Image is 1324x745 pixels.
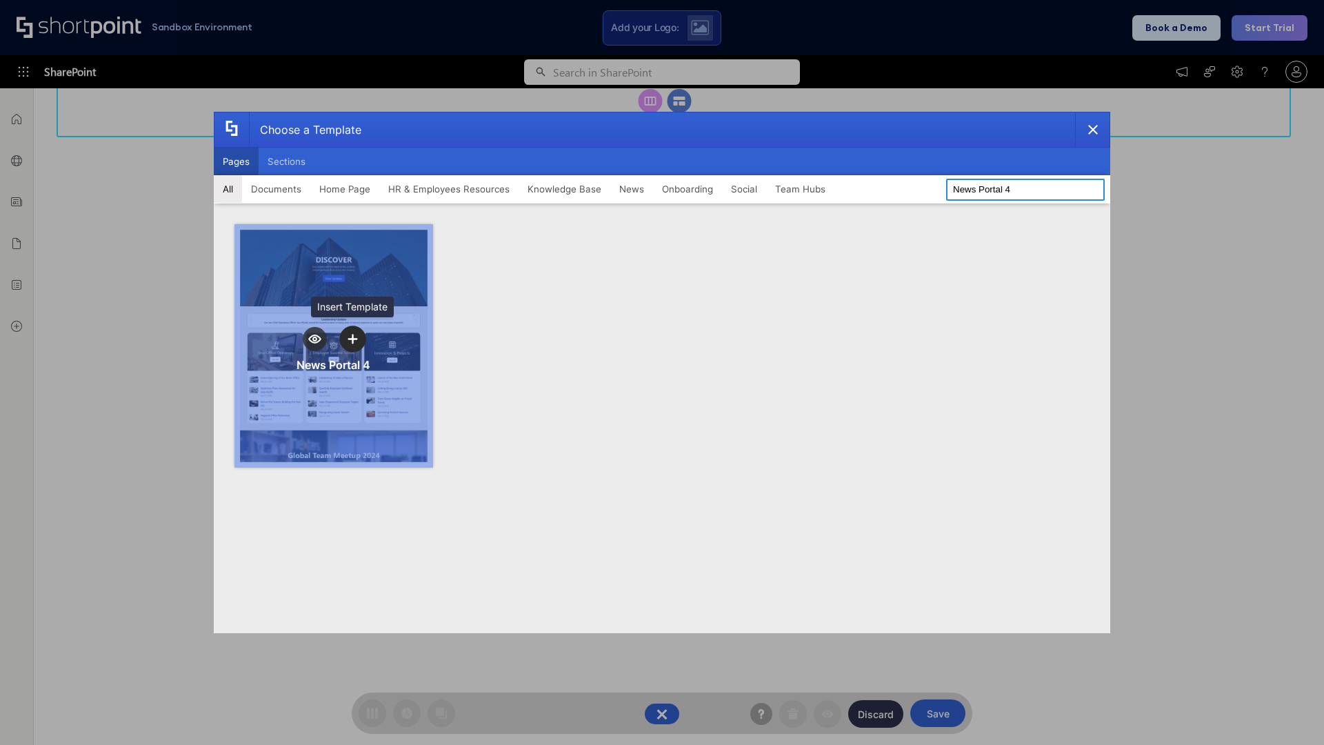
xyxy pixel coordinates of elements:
button: All [214,175,242,203]
button: Sections [259,148,314,175]
input: Search [946,179,1105,201]
button: Onboarding [653,175,722,203]
button: Documents [242,175,310,203]
button: News [610,175,653,203]
button: Home Page [310,175,379,203]
div: Choose a Template [249,112,361,147]
button: Social [722,175,766,203]
button: HR & Employees Resources [379,175,519,203]
button: Knowledge Base [519,175,610,203]
div: News Portal 4 [297,358,370,372]
div: template selector [214,112,1110,633]
iframe: Chat Widget [1255,679,1324,745]
button: Pages [214,148,259,175]
button: Team Hubs [766,175,834,203]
